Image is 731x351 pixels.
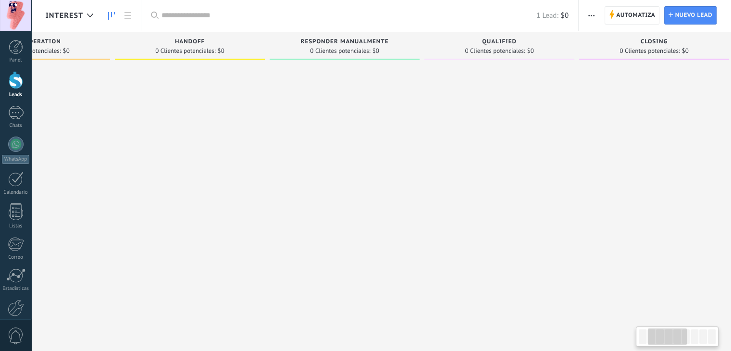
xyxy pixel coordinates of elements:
[527,48,534,54] span: $0
[536,11,558,20] span: 1 Lead:
[372,48,379,54] span: $0
[2,223,30,229] div: Listas
[175,38,205,45] span: Handoff
[46,11,83,20] span: Interest
[675,7,712,24] span: Nuevo lead
[465,48,525,54] span: 0 Clientes potenciales:
[561,11,569,20] span: $0
[482,38,517,45] span: Qualified
[682,48,689,54] span: $0
[429,38,570,47] div: Qualified
[2,92,30,98] div: Leads
[301,38,389,45] span: Responder manualmente
[310,48,370,54] span: 0 Clientes potenciales:
[2,57,30,63] div: Panel
[155,48,215,54] span: 0 Clientes potenciales:
[0,48,61,54] span: 0 Clientes potenciales:
[616,7,655,24] span: Automatiza
[218,48,224,54] span: $0
[2,189,30,196] div: Calendario
[2,254,30,261] div: Correo
[120,38,260,47] div: Handoff
[664,6,717,25] a: Nuevo lead
[2,286,30,292] div: Estadísticas
[619,48,680,54] span: 0 Clientes potenciales:
[63,48,70,54] span: $0
[641,38,668,45] span: Closing
[2,155,29,164] div: WhatsApp
[605,6,659,25] a: Automatiza
[584,38,724,47] div: Closing
[274,38,415,47] div: Responder manualmente
[9,38,61,45] span: Consideration
[2,123,30,129] div: Chats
